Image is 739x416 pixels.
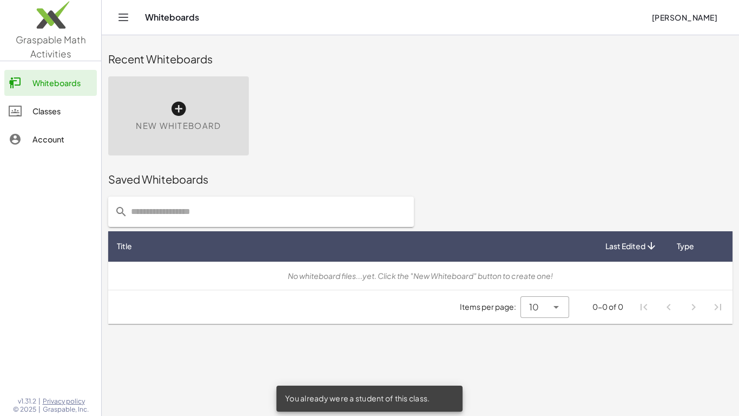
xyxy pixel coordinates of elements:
span: Items per page: [460,301,520,313]
span: Graspable Math Activities [16,34,86,60]
span: Title [117,240,132,252]
span: © 2025 [13,405,36,414]
span: New Whiteboard [136,120,221,132]
div: You already were a student of this class. [276,386,463,412]
a: Privacy policy [43,397,89,406]
span: [PERSON_NAME] [651,12,717,22]
div: Recent Whiteboards [108,51,733,67]
span: 10 [529,301,539,314]
span: Last Edited [605,240,645,252]
nav: Pagination Navigation [632,295,730,320]
div: Saved Whiteboards [108,172,733,187]
span: v1.31.2 [18,397,36,406]
button: Toggle navigation [115,9,132,26]
span: Type [677,240,694,252]
div: Whiteboards [32,76,93,89]
a: Account [4,126,97,152]
div: Classes [32,105,93,118]
div: No whiteboard files...yet. Click the "New Whiteboard" button to create one! [117,270,724,282]
a: Classes [4,98,97,124]
span: Graspable, Inc. [43,405,89,414]
a: Whiteboards [4,70,97,96]
span: | [38,405,41,414]
div: 0-0 of 0 [592,301,623,313]
span: | [38,397,41,406]
button: [PERSON_NAME] [643,8,726,27]
div: Account [32,133,93,146]
i: prepended action [115,205,128,218]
